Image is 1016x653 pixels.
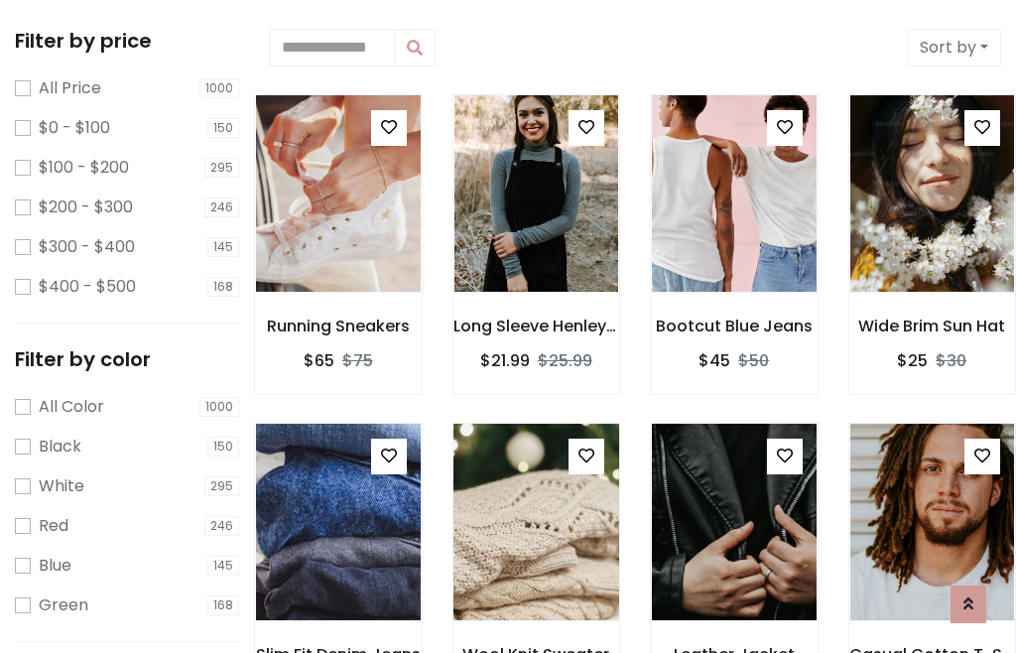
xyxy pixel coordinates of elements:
span: 150 [207,437,239,457]
label: $100 - $200 [39,156,129,180]
button: Sort by [907,29,1001,66]
span: 1000 [199,397,239,417]
del: $25.99 [538,349,592,372]
label: Black [39,435,81,458]
span: 145 [207,556,239,576]
label: $400 - $500 [39,275,136,299]
h6: $45 [698,351,730,370]
label: All Color [39,395,104,419]
h6: Long Sleeve Henley T-Shirt [453,317,620,335]
span: 295 [204,476,239,496]
label: Red [39,514,68,538]
h6: $21.99 [480,351,530,370]
label: $300 - $400 [39,235,135,259]
span: 145 [207,237,239,257]
h5: Filter by price [15,29,239,53]
span: 1000 [199,78,239,98]
label: White [39,474,84,498]
span: 295 [204,158,239,178]
span: 168 [207,595,239,615]
h6: $25 [897,351,928,370]
label: All Price [39,76,101,100]
del: $30 [936,349,966,372]
span: 246 [204,197,239,217]
label: Green [39,593,88,617]
span: 150 [207,118,239,138]
label: $200 - $300 [39,196,133,219]
h6: Running Sneakers [255,317,422,335]
span: 168 [207,277,239,297]
h6: Wide Brim Sun Hat [849,317,1016,335]
span: 246 [204,516,239,536]
h6: $65 [304,351,334,370]
del: $75 [342,349,373,372]
label: $0 - $100 [39,116,110,140]
label: Blue [39,554,71,578]
h5: Filter by color [15,347,239,371]
del: $50 [738,349,769,372]
h6: Bootcut Blue Jeans [651,317,818,335]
